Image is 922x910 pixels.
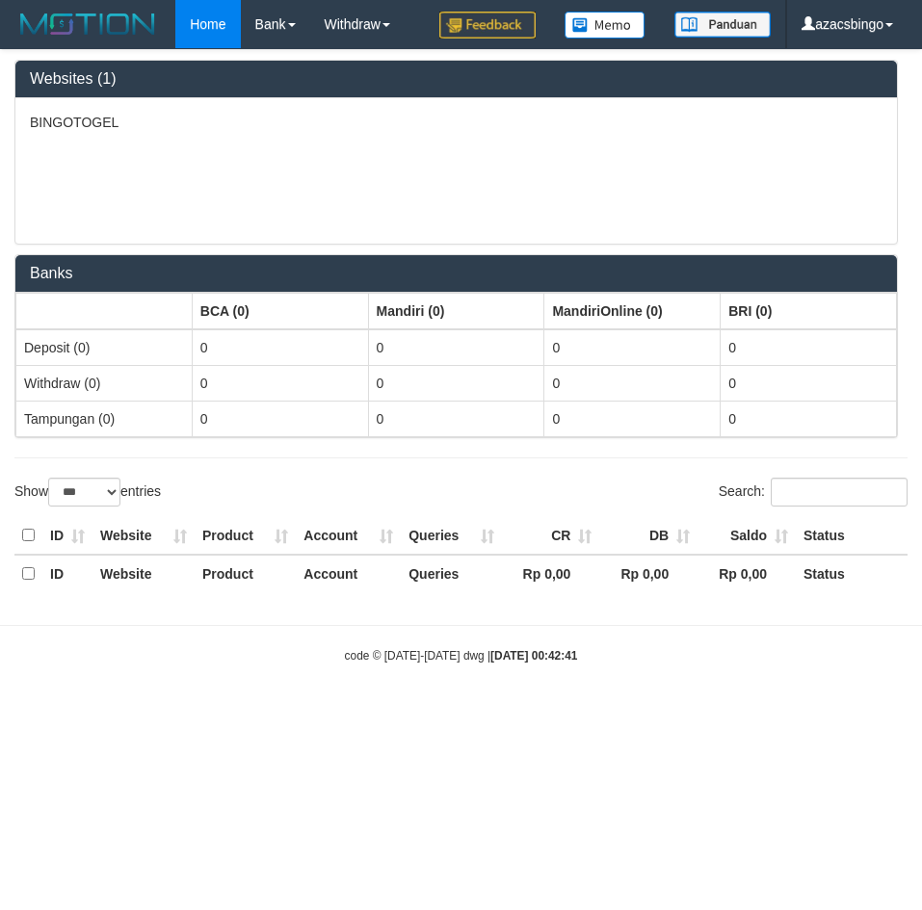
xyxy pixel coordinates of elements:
[565,12,645,39] img: Button%20Memo.svg
[345,649,578,663] small: code © [DATE]-[DATE] dwg |
[16,329,193,366] td: Deposit (0)
[14,10,161,39] img: MOTION_logo.png
[544,365,721,401] td: 0
[796,555,908,592] th: Status
[439,12,536,39] img: Feedback.jpg
[192,329,368,366] td: 0
[42,517,92,555] th: ID
[92,517,195,555] th: Website
[16,365,193,401] td: Withdraw (0)
[698,517,796,555] th: Saldo
[30,265,882,282] h3: Banks
[674,12,771,38] img: panduan.png
[195,555,296,592] th: Product
[48,478,120,507] select: Showentries
[698,555,796,592] th: Rp 0,00
[771,478,908,507] input: Search:
[401,555,501,592] th: Queries
[544,329,721,366] td: 0
[42,555,92,592] th: ID
[368,293,544,329] th: Group: activate to sort column ascending
[401,517,501,555] th: Queries
[192,293,368,329] th: Group: activate to sort column ascending
[16,401,193,436] td: Tampungan (0)
[796,517,908,555] th: Status
[599,517,698,555] th: DB
[296,555,401,592] th: Account
[721,329,897,366] td: 0
[368,329,544,366] td: 0
[719,478,908,507] label: Search:
[16,293,193,329] th: Group: activate to sort column ascending
[296,517,401,555] th: Account
[30,70,882,88] h3: Websites (1)
[30,113,882,132] p: BINGOTOGEL
[544,293,721,329] th: Group: activate to sort column ascending
[195,517,296,555] th: Product
[14,478,161,507] label: Show entries
[544,401,721,436] td: 0
[490,649,577,663] strong: [DATE] 00:42:41
[502,517,600,555] th: CR
[368,401,544,436] td: 0
[599,555,698,592] th: Rp 0,00
[502,555,600,592] th: Rp 0,00
[721,401,897,436] td: 0
[721,365,897,401] td: 0
[92,555,195,592] th: Website
[368,365,544,401] td: 0
[721,293,897,329] th: Group: activate to sort column ascending
[192,365,368,401] td: 0
[192,401,368,436] td: 0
